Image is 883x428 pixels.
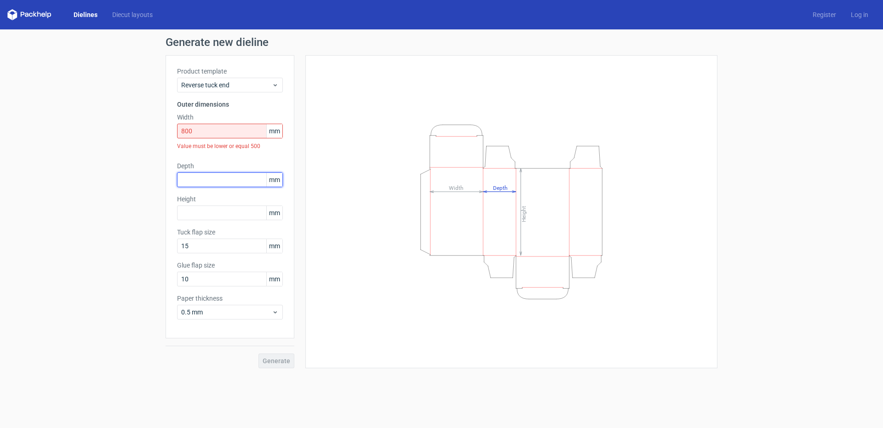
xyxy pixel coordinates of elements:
[266,272,282,286] span: mm
[177,67,283,76] label: Product template
[493,184,508,191] tspan: Depth
[177,194,283,204] label: Height
[266,206,282,220] span: mm
[66,10,105,19] a: Dielines
[177,138,283,154] div: Value must be lower or equal 500
[166,37,717,48] h1: Generate new dieline
[177,261,283,270] label: Glue flap size
[521,205,527,222] tspan: Height
[805,10,843,19] a: Register
[266,239,282,253] span: mm
[105,10,160,19] a: Diecut layouts
[177,294,283,303] label: Paper thickness
[449,184,464,191] tspan: Width
[177,161,283,171] label: Depth
[266,124,282,138] span: mm
[177,113,283,122] label: Width
[843,10,876,19] a: Log in
[181,308,272,317] span: 0.5 mm
[177,100,283,109] h3: Outer dimensions
[177,228,283,237] label: Tuck flap size
[181,80,272,90] span: Reverse tuck end
[266,173,282,187] span: mm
